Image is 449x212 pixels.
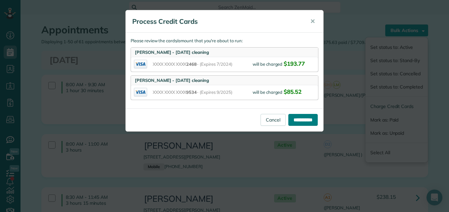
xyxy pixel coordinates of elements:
span: 2468 [186,61,197,67]
div: Please review the cards/amount that you're about to run: [126,33,323,108]
div: [PERSON_NAME] - [DATE] cleaning [131,76,318,85]
h5: Process Credit Cards [132,17,301,26]
div: will be charged [253,60,315,69]
span: ✕ [310,18,315,25]
span: 9534 [186,89,197,95]
span: XXXX XXXX XXXX - (Expires 7/2024) [153,61,253,67]
span: XXXX XXXX XXXX - (Expires 9/2025) [153,89,253,95]
span: $85.52 [284,88,302,95]
div: will be charged [253,88,315,97]
a: Cancel [261,114,286,126]
div: [PERSON_NAME] - [DATE] cleaning [131,48,318,57]
span: $193.77 [284,60,305,67]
